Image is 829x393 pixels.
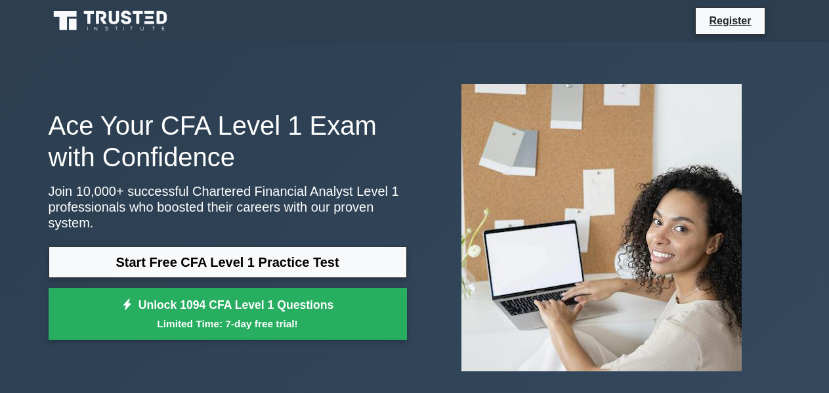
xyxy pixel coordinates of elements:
[49,246,407,278] a: Start Free CFA Level 1 Practice Test
[65,316,391,331] small: Limited Time: 7-day free trial!
[49,183,407,231] p: Join 10,000+ successful Chartered Financial Analyst Level 1 professionals who boosted their caree...
[49,110,407,173] h1: Ace Your CFA Level 1 Exam with Confidence
[49,288,407,340] a: Unlock 1094 CFA Level 1 QuestionsLimited Time: 7-day free trial!
[701,12,759,29] a: Register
